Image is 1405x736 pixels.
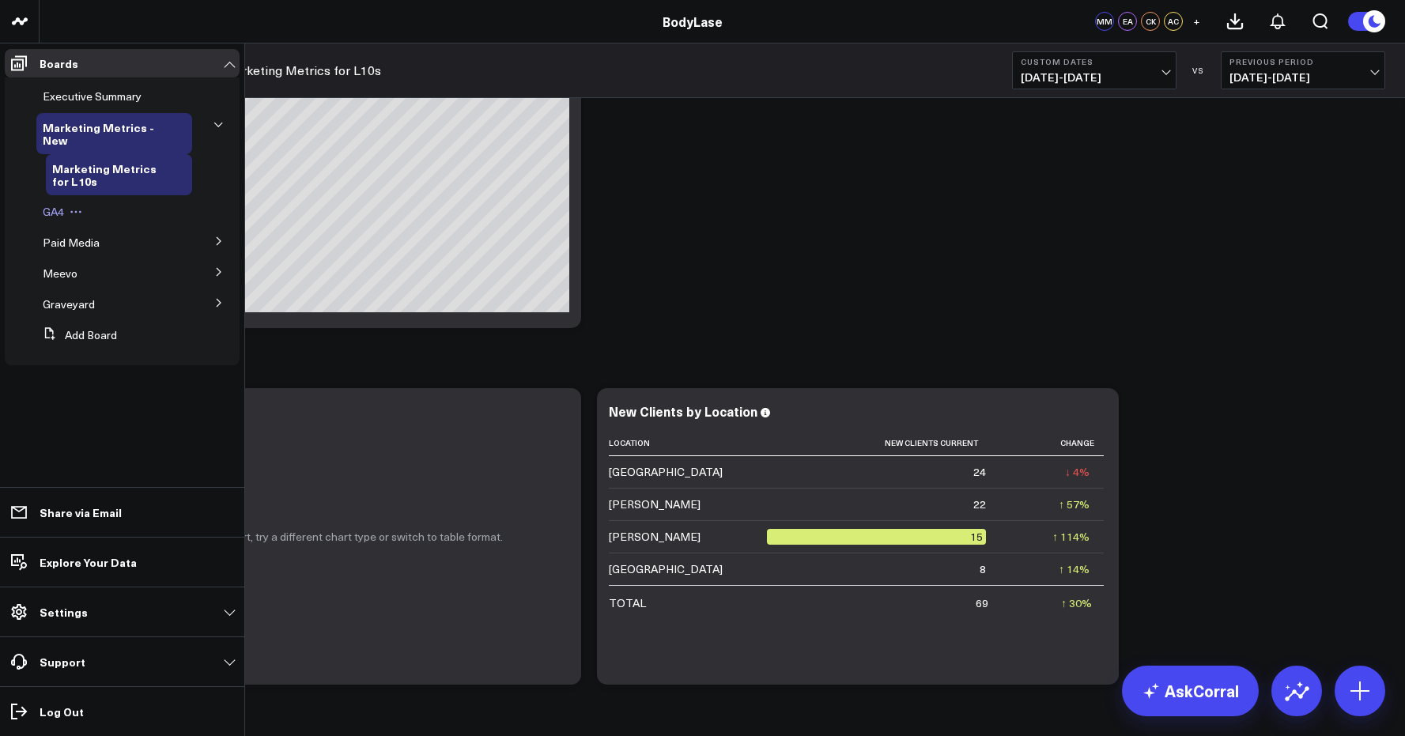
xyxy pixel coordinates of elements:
[1021,71,1168,84] span: [DATE] - [DATE]
[52,160,157,189] span: Marketing Metrics for L10s
[1095,12,1114,31] div: MM
[1118,12,1137,31] div: EA
[43,206,64,218] a: GA4
[1000,430,1104,456] th: Change
[976,595,988,611] div: 69
[43,298,95,311] a: Graveyard
[43,296,95,311] span: Graveyard
[43,235,100,250] span: Paid Media
[609,402,757,420] div: New Clients by Location
[663,13,723,30] a: BodyLase
[609,496,701,512] div: [PERSON_NAME]
[1059,496,1090,512] div: ↑ 57%
[40,705,84,718] p: Log Out
[40,556,137,568] p: Explore Your Data
[1141,12,1160,31] div: CK
[1021,57,1168,66] b: Custom Dates
[1221,51,1385,89] button: Previous Period[DATE]-[DATE]
[980,561,986,577] div: 8
[1229,57,1377,66] b: Previous Period
[40,506,122,519] p: Share via Email
[43,89,142,104] span: Executive Summary
[767,529,986,545] div: 15
[609,595,646,611] div: TOTAL
[40,606,88,618] p: Settings
[52,162,173,187] a: Marketing Metrics for L10s
[43,267,77,280] a: Meevo
[973,464,986,480] div: 24
[43,121,170,146] a: Marketing Metrics - New
[1193,16,1200,27] span: +
[43,236,100,249] a: Paid Media
[1229,71,1377,84] span: [DATE] - [DATE]
[40,57,78,70] p: Boards
[1052,529,1090,545] div: ↑ 114%
[43,90,142,103] a: Executive Summary
[973,496,986,512] div: 22
[1061,595,1092,611] div: ↑ 30%
[609,430,767,456] th: Location
[1187,12,1206,31] button: +
[43,204,64,219] span: GA4
[138,530,503,543] p: Could not render chart, try a different chart type or switch to table format.
[40,655,85,668] p: Support
[609,561,723,577] div: [GEOGRAPHIC_DATA]
[1184,66,1213,75] div: VS
[609,464,723,480] div: [GEOGRAPHIC_DATA]
[609,529,701,545] div: [PERSON_NAME]
[1012,51,1176,89] button: Custom Dates[DATE]-[DATE]
[1122,666,1259,716] a: AskCorral
[1059,561,1090,577] div: ↑ 14%
[36,321,117,349] button: Add Board
[224,62,381,79] a: Marketing Metrics for L10s
[1164,12,1183,31] div: AC
[1065,464,1090,480] div: ↓ 4%
[43,266,77,281] span: Meevo
[43,119,154,148] span: Marketing Metrics - New
[5,697,240,726] a: Log Out
[767,430,1000,456] th: New Clients Current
